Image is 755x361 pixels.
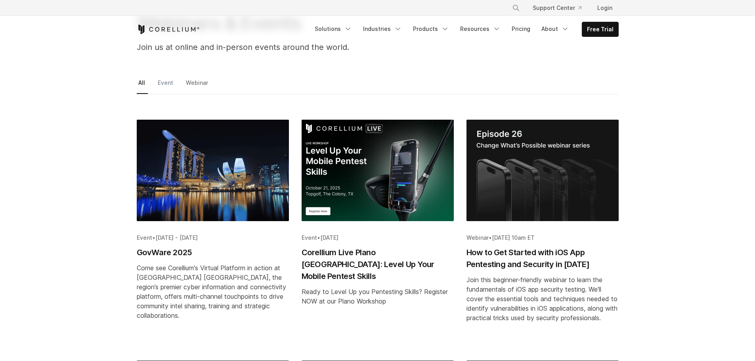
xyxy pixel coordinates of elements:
div: Join this beginner-friendly webinar to learn the fundamentals of iOS app security testing. We'll ... [466,275,619,323]
div: • [466,234,619,242]
p: Join us at online and in-person events around the world. [137,41,454,53]
a: Blog post summary: Corellium Live Plano TX: Level Up Your Mobile Pentest Skills [302,120,454,348]
div: • [302,234,454,242]
div: Ready to Level Up you Pentesting Skills? Register NOW at our Plano Workshop [302,287,454,306]
div: • [137,234,289,242]
a: Support Center [526,1,588,15]
span: Webinar [466,234,489,241]
a: Blog post summary: How to Get Started with iOS App Pentesting and Security in 2025 [466,120,619,348]
a: Pricing [507,22,535,36]
div: Navigation Menu [310,22,619,37]
a: Solutions [310,22,357,36]
div: Come see Corellium's Virtual Platform in action at [GEOGRAPHIC_DATA] [GEOGRAPHIC_DATA], the regio... [137,263,289,320]
a: Webinar [184,77,211,94]
a: Event [156,77,176,94]
a: Resources [455,22,505,36]
img: GovWare 2025 [137,120,289,221]
span: [DATE] [320,234,338,241]
h2: GovWare 2025 [137,246,289,258]
a: Products [408,22,454,36]
img: How to Get Started with iOS App Pentesting and Security in 2025 [466,120,619,221]
h2: How to Get Started with iOS App Pentesting and Security in [DATE] [466,246,619,270]
h2: Corellium Live Plano [GEOGRAPHIC_DATA]: Level Up Your Mobile Pentest Skills [302,246,454,282]
button: Search [509,1,523,15]
span: [DATE] - [DATE] [155,234,198,241]
img: Corellium Live Plano TX: Level Up Your Mobile Pentest Skills [302,120,454,221]
div: Navigation Menu [503,1,619,15]
a: Industries [358,22,407,36]
a: Free Trial [582,22,618,36]
span: [DATE] 10am ET [492,234,535,241]
a: About [537,22,574,36]
a: Login [591,1,619,15]
a: Corellium Home [137,25,200,34]
span: Event [137,234,152,241]
a: All [137,77,148,94]
a: Blog post summary: GovWare 2025 [137,120,289,348]
span: Event [302,234,317,241]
